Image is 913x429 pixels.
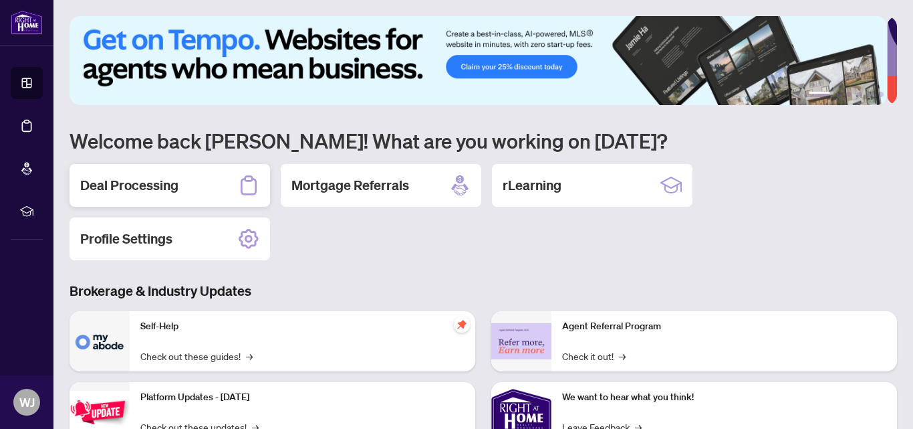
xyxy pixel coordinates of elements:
[140,390,465,405] p: Platform Updates - [DATE]
[860,382,900,422] button: Open asap
[454,317,470,333] span: pushpin
[246,349,253,363] span: →
[619,349,626,363] span: →
[503,176,561,195] h2: rLearning
[809,92,830,97] button: 1
[70,128,897,153] h1: Welcome back [PERSON_NAME]! What are you working on [DATE]?
[562,319,886,334] p: Agent Referral Program
[291,176,409,195] h2: Mortgage Referrals
[70,282,897,301] h3: Brokerage & Industry Updates
[70,16,887,105] img: Slide 0
[878,92,884,97] button: 6
[70,311,130,371] img: Self-Help
[562,390,886,405] p: We want to hear what you think!
[80,176,178,195] h2: Deal Processing
[868,92,873,97] button: 5
[19,393,35,412] span: WJ
[562,349,626,363] a: Check it out!→
[140,349,253,363] a: Check out these guides!→
[140,319,465,334] p: Self-Help
[835,92,841,97] button: 2
[491,323,551,360] img: Agent Referral Program
[846,92,852,97] button: 3
[857,92,862,97] button: 4
[80,230,172,248] h2: Profile Settings
[11,10,43,35] img: logo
